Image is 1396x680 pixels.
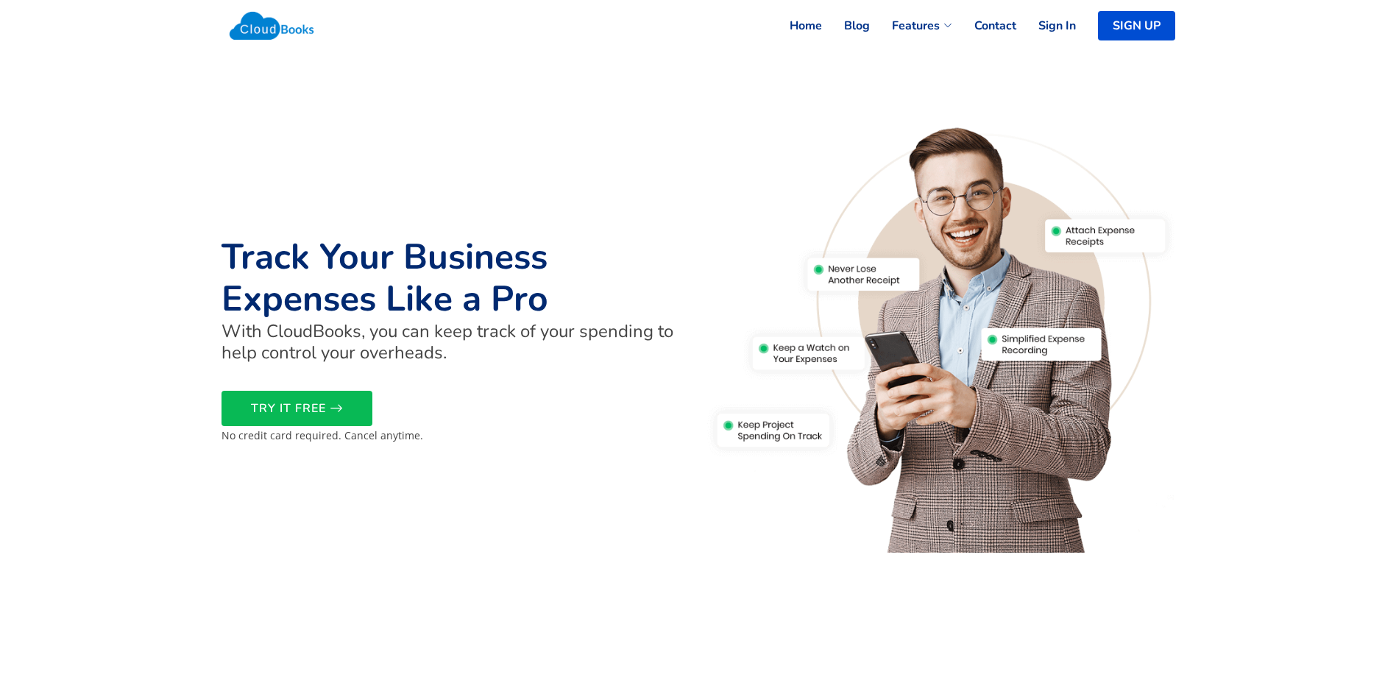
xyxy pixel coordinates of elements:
h4: With CloudBooks, you can keep track of your spending to help control your overheads. [222,321,690,364]
small: No credit card required. Cancel anytime. [222,428,423,442]
span: Features [892,17,940,35]
a: Blog [822,10,870,42]
a: Features [870,10,952,42]
img: Cloudbooks Logo [222,4,322,48]
a: Sign In [1016,10,1076,42]
img: Track Your Business Expenses Like a Pro [707,127,1175,553]
a: Contact [952,10,1016,42]
a: TRY IT FREE [222,391,372,426]
a: SIGN UP [1098,11,1175,40]
h1: Track Your Business Expenses Like a Pro [222,236,690,321]
a: Home [768,10,822,42]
